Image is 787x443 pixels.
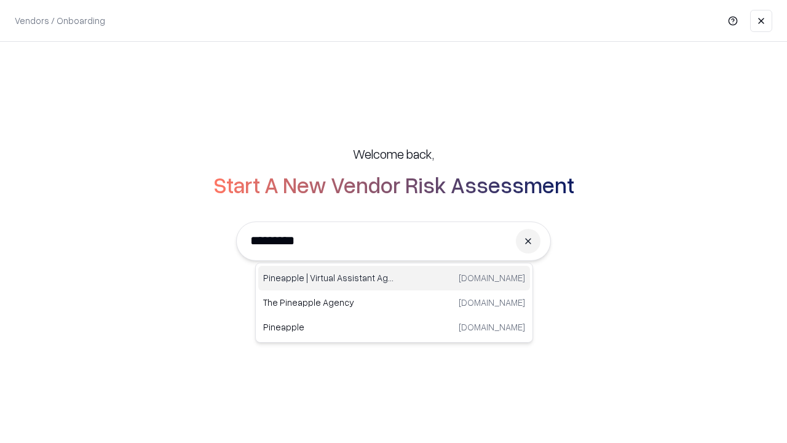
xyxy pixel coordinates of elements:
p: [DOMAIN_NAME] [459,296,525,309]
div: Suggestions [255,263,533,343]
p: Vendors / Onboarding [15,14,105,27]
p: Pineapple [263,321,394,333]
p: Pineapple | Virtual Assistant Agency [263,271,394,284]
p: [DOMAIN_NAME] [459,271,525,284]
p: The Pineapple Agency [263,296,394,309]
p: [DOMAIN_NAME] [459,321,525,333]
h2: Start A New Vendor Risk Assessment [213,172,574,197]
h5: Welcome back, [353,145,434,162]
